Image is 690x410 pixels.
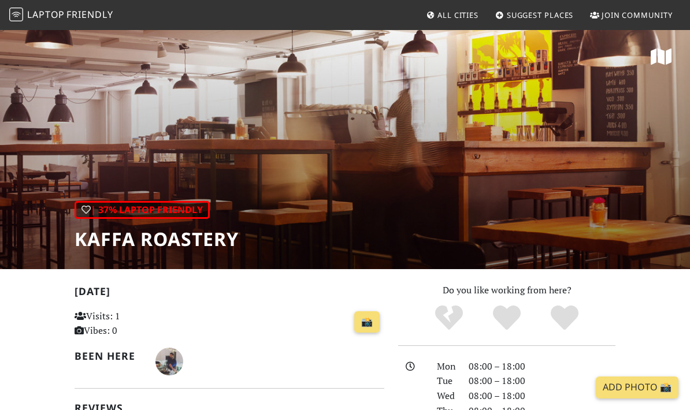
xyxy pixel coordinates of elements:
[462,389,622,404] div: 08:00 – 18:00
[75,228,239,250] h1: Kaffa Roastery
[507,10,574,20] span: Suggest Places
[354,311,380,333] a: 📸
[437,10,478,20] span: All Cities
[430,389,462,404] div: Wed
[430,374,462,389] div: Tue
[421,5,483,25] a: All Cities
[491,5,578,25] a: Suggest Places
[75,285,384,302] h2: [DATE]
[75,309,169,338] p: Visits: 1 Vibes: 0
[75,350,142,362] h2: Been here
[462,359,622,374] div: 08:00 – 18:00
[9,8,23,21] img: LaptopFriendly
[27,8,65,21] span: Laptop
[596,377,678,398] a: Add Photo 📸
[536,304,593,333] div: Definitely!
[420,304,478,333] div: No
[430,359,462,374] div: Mon
[155,354,183,367] span: Perry Mitchell
[478,304,536,333] div: Yes
[155,348,183,375] img: 4473-perry.jpg
[9,5,113,25] a: LaptopFriendly LaptopFriendly
[462,374,622,389] div: 08:00 – 18:00
[398,283,615,298] p: Do you like working from here?
[66,8,113,21] span: Friendly
[585,5,677,25] a: Join Community
[602,10,673,20] span: Join Community
[75,201,210,219] div: | 37% Laptop Friendly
